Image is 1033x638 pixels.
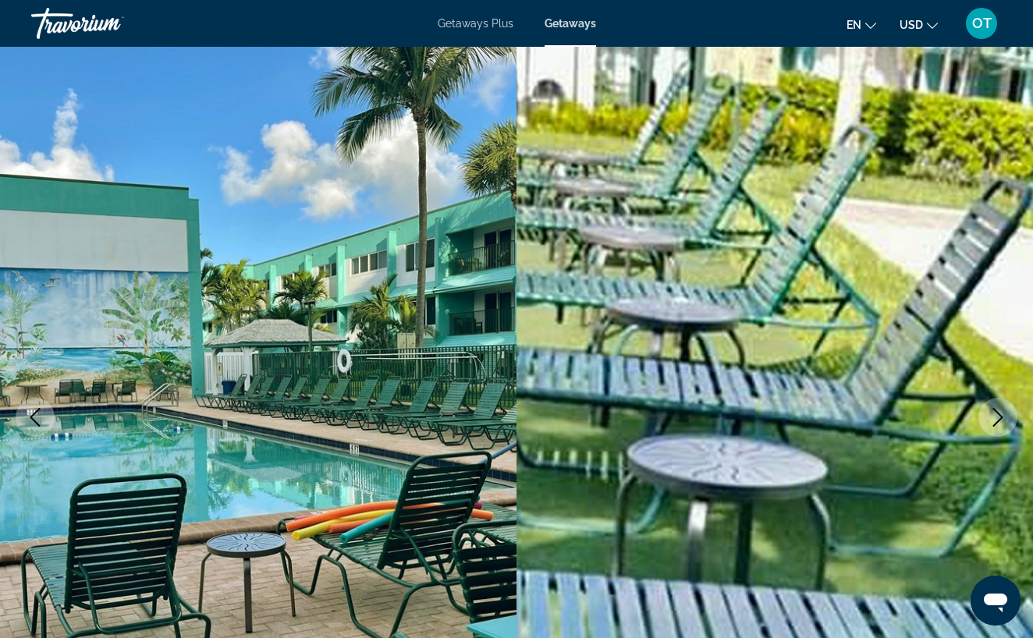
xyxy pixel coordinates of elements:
button: Change language [847,13,876,36]
span: en [847,19,861,31]
span: USD [900,19,923,31]
button: User Menu [961,7,1002,40]
a: Travorium [31,3,187,44]
a: Getaways [545,17,596,30]
button: Previous image [16,398,55,437]
iframe: Кнопка запуска окна обмена сообщениями [971,576,1021,626]
a: Getaways Plus [438,17,513,30]
button: Change currency [900,13,938,36]
button: Next image [978,398,1017,437]
span: OT [972,16,992,31]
